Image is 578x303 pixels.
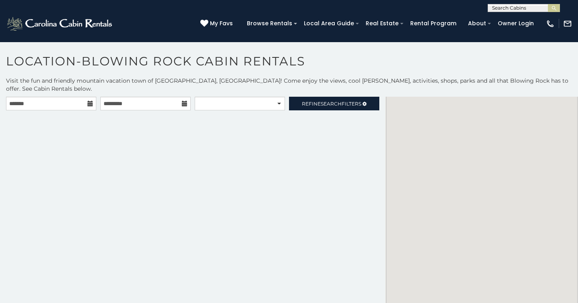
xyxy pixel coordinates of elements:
a: Real Estate [362,17,403,30]
a: Local Area Guide [300,17,358,30]
a: Browse Rentals [243,17,296,30]
img: White-1-2.png [6,16,114,32]
a: About [464,17,490,30]
a: RefineSearchFilters [289,97,379,110]
span: Search [321,101,342,107]
img: mail-regular-white.png [563,19,572,28]
a: Owner Login [494,17,538,30]
a: My Favs [200,19,235,28]
span: My Favs [210,19,233,28]
span: Refine Filters [302,101,361,107]
img: phone-regular-white.png [546,19,555,28]
a: Rental Program [406,17,460,30]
